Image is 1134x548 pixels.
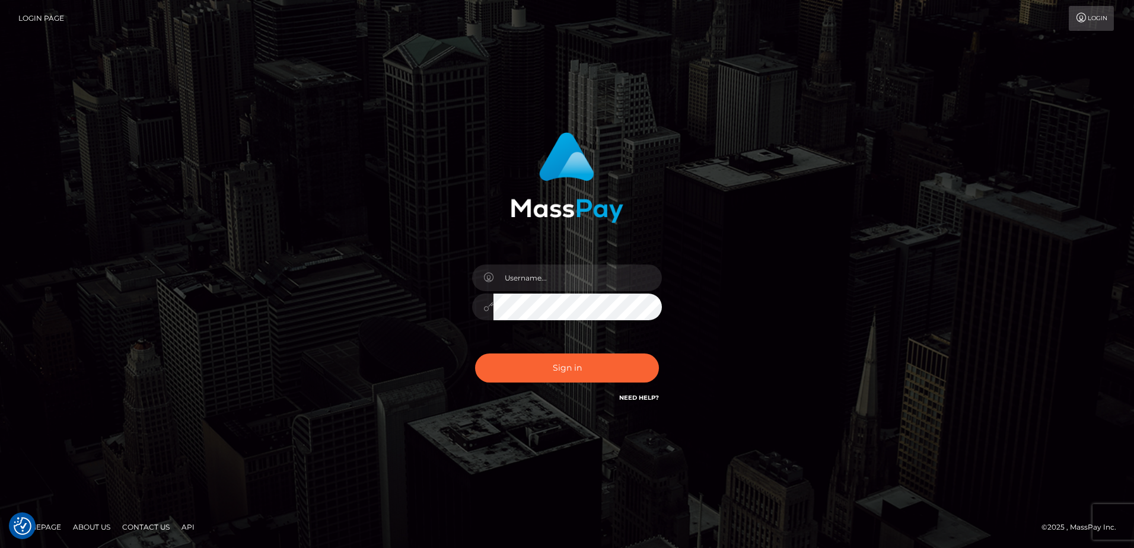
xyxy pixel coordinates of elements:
[14,517,31,535] button: Consent Preferences
[14,517,31,535] img: Revisit consent button
[1041,521,1125,534] div: © 2025 , MassPay Inc.
[177,518,199,536] a: API
[619,394,659,402] a: Need Help?
[68,518,115,536] a: About Us
[511,132,623,223] img: MassPay Login
[18,6,64,31] a: Login Page
[1069,6,1114,31] a: Login
[13,518,66,536] a: Homepage
[475,353,659,383] button: Sign in
[493,265,662,291] input: Username...
[117,518,174,536] a: Contact Us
